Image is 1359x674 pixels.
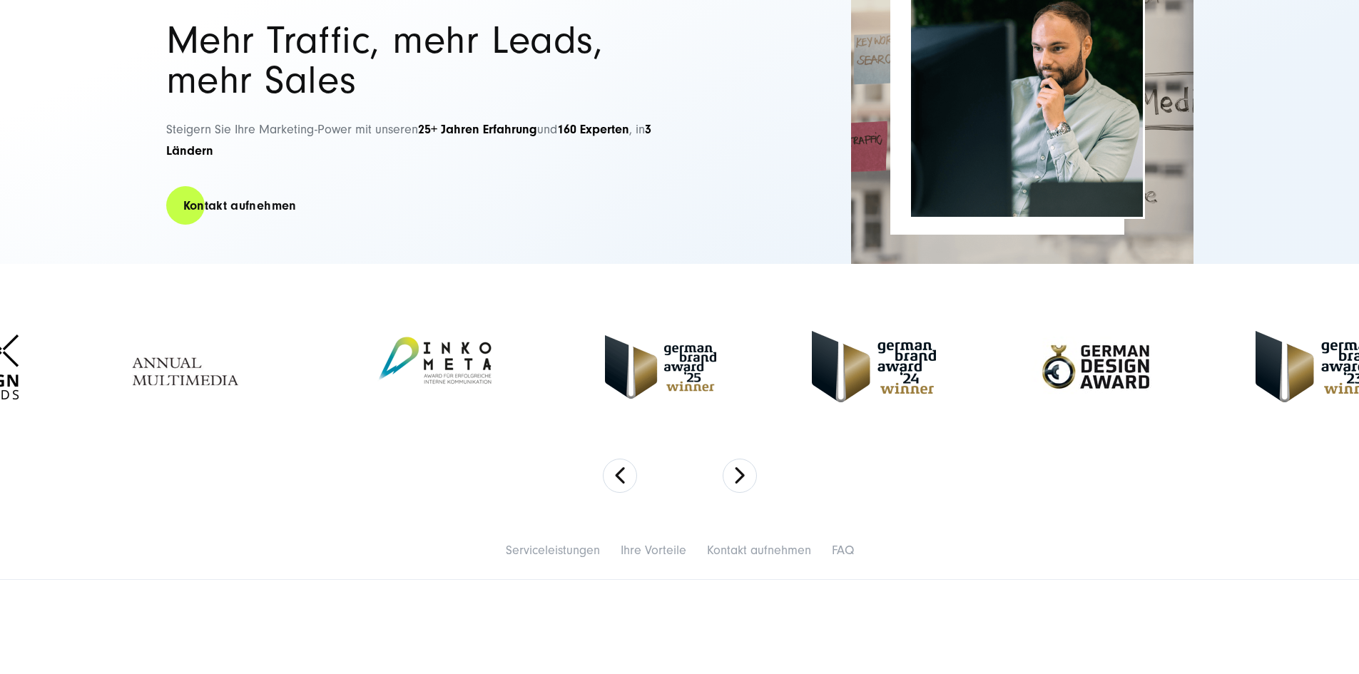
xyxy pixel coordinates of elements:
button: Next [723,459,757,493]
a: Serviceleistungen [506,543,600,558]
img: German-Design-Award [1032,314,1160,420]
button: Previous [603,459,637,493]
span: Steigern Sie Ihre Marketing-Power mit unseren und , in [166,122,651,159]
img: Inkometa Award für interne Kommunikation - Full Service Digitalagentur SUNZINET [360,324,509,409]
img: German Brand Award winner 2025 - Full Service Digital Agentur SUNZINET [605,335,716,399]
strong: 160 Experten [557,122,629,137]
a: FAQ [832,543,854,558]
h2: Mehr Traffic, mehr Leads, mehr Sales [166,21,666,101]
a: Kontakt aufnehmen [707,543,811,558]
img: German-Brand-Award - Full Service digital agentur SUNZINET [812,331,936,402]
strong: 25+ Jahren Erfahrung [418,122,537,137]
a: Kontakt aufnehmen [166,185,314,226]
a: Ihre Vorteile [621,543,686,558]
img: Annual Multimedia Awards - Full Service Digitalagentur SUNZINET [114,324,264,409]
